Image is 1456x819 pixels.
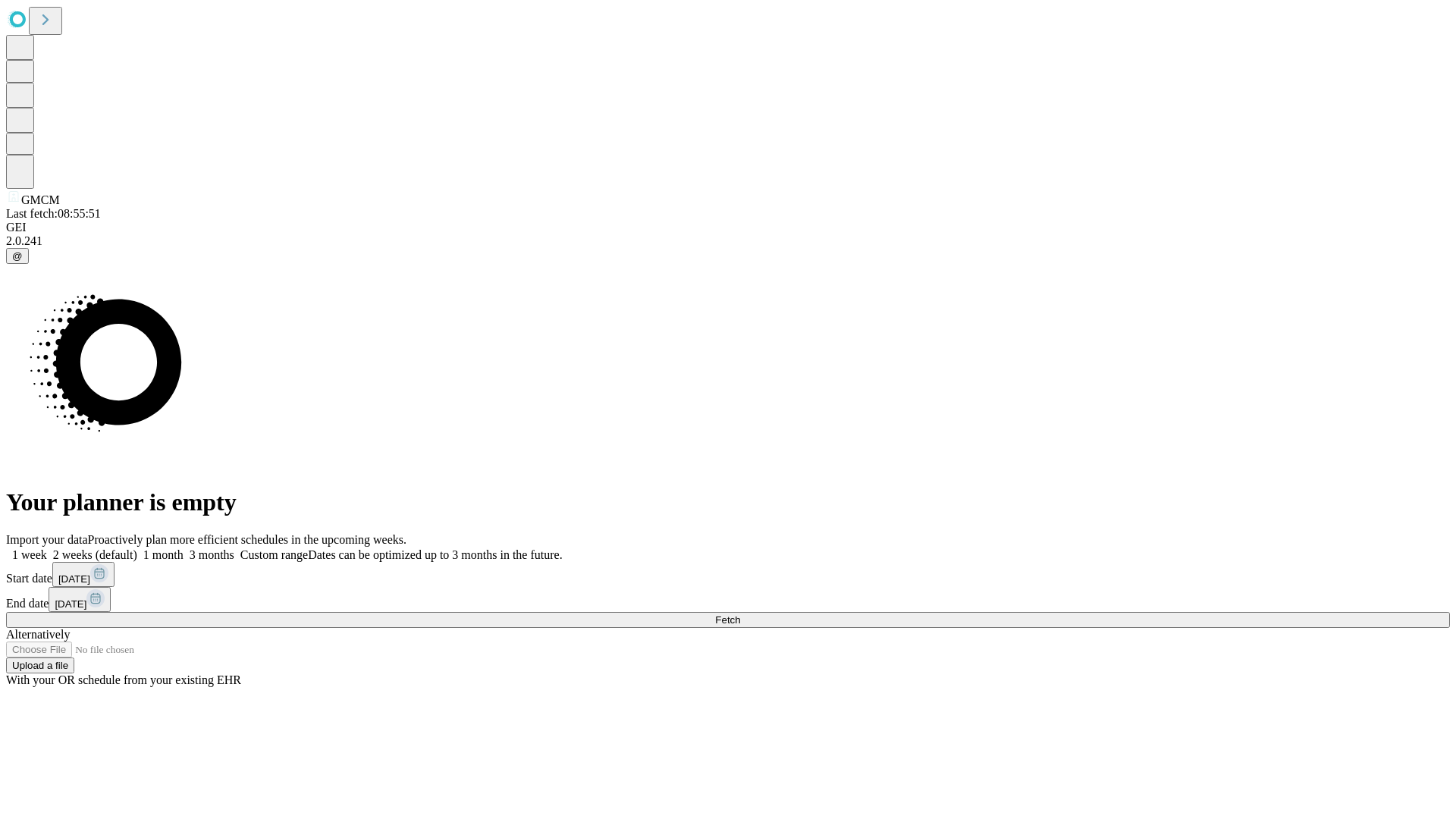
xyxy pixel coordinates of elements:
[21,193,60,206] span: GMCM
[6,488,1450,516] h1: Your planner is empty
[55,598,86,610] span: [DATE]
[58,573,90,585] span: [DATE]
[6,248,29,264] button: @
[6,234,1450,248] div: 2.0.241
[308,548,562,561] span: Dates can be optimized up to 3 months in the future.
[6,587,1450,612] div: End date
[6,612,1450,628] button: Fetch
[49,587,111,612] button: [DATE]
[6,562,1450,587] div: Start date
[6,221,1450,234] div: GEI
[12,548,47,561] span: 1 week
[12,250,23,262] span: @
[715,614,740,626] span: Fetch
[143,548,184,561] span: 1 month
[6,657,74,673] button: Upload a file
[6,673,241,686] span: With your OR schedule from your existing EHR
[240,548,308,561] span: Custom range
[52,562,115,587] button: [DATE]
[190,548,234,561] span: 3 months
[6,533,88,546] span: Import your data
[6,628,70,641] span: Alternatively
[88,533,406,546] span: Proactively plan more efficient schedules in the upcoming weeks.
[6,207,101,220] span: Last fetch: 08:55:51
[53,548,137,561] span: 2 weeks (default)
